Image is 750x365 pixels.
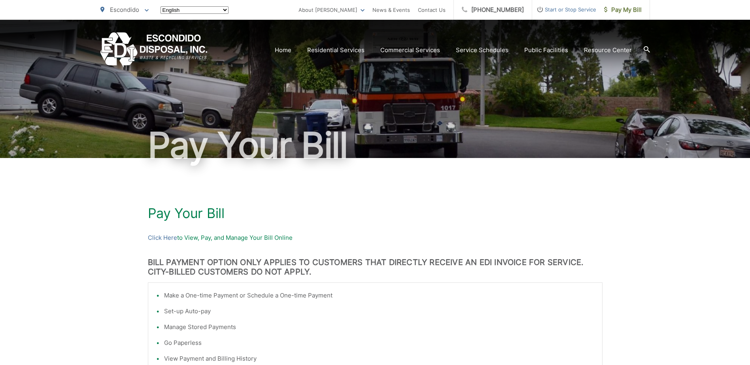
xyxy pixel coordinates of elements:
[456,45,508,55] a: Service Schedules
[372,5,410,15] a: News & Events
[148,205,603,221] h1: Pay Your Bill
[148,258,603,277] h3: BILL PAYMENT OPTION ONLY APPLIES TO CUSTOMERS THAT DIRECTLY RECEIVE AN EDI INVOICE FOR SERVICE. C...
[100,126,650,165] h1: Pay Your Bill
[298,5,365,15] a: About [PERSON_NAME]
[524,45,568,55] a: Public Facilities
[584,45,632,55] a: Resource Center
[100,32,208,68] a: EDCD logo. Return to the homepage.
[164,354,594,363] li: View Payment and Billing History
[110,6,139,13] span: Escondido
[307,45,365,55] a: Residential Services
[380,45,440,55] a: Commercial Services
[164,338,594,348] li: Go Paperless
[418,5,446,15] a: Contact Us
[148,233,603,243] p: to View, Pay, and Manage Your Bill Online
[164,322,594,332] li: Manage Stored Payments
[604,5,642,15] span: Pay My Bill
[164,291,594,300] li: Make a One-time Payment or Schedule a One-time Payment
[164,307,594,316] li: Set-up Auto-pay
[148,233,177,243] a: Click Here
[275,45,291,55] a: Home
[161,6,229,14] select: Select a language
